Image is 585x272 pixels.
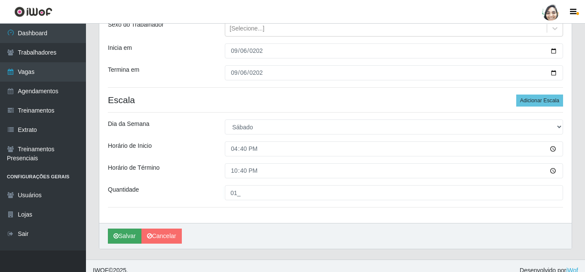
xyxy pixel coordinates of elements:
label: Inicia em [108,43,132,52]
input: 00:00 [225,163,563,178]
button: Adicionar Escala [516,95,563,107]
img: CoreUI Logo [14,6,52,17]
button: Salvar [108,229,141,244]
a: Cancelar [141,229,182,244]
input: 00:00 [225,141,563,156]
h4: Escala [108,95,563,105]
div: [Selecione...] [230,24,264,33]
input: 00/00/0000 [225,43,563,58]
label: Sexo do Trabalhador [108,20,164,29]
label: Horário de Término [108,163,159,172]
label: Horário de Inicio [108,141,152,150]
input: Informe a quantidade... [225,185,563,200]
label: Termina em [108,65,139,74]
input: 00/00/0000 [225,65,563,80]
label: Dia da Semana [108,119,150,128]
label: Quantidade [108,185,139,194]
